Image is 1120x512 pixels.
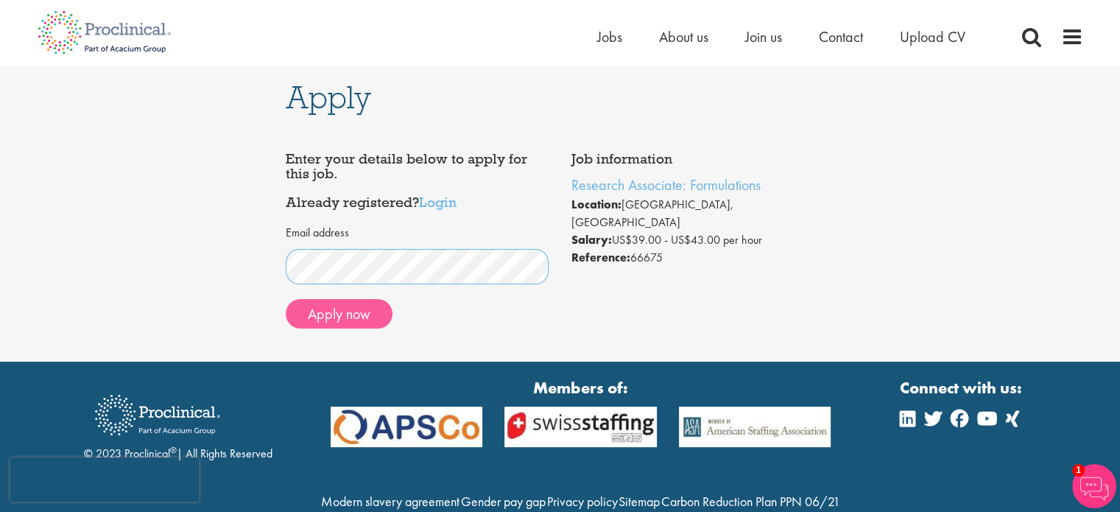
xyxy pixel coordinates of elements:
[1072,464,1085,477] span: 1
[745,27,782,46] a: Join us
[321,493,459,510] a: Modern slavery agreement
[461,493,546,510] a: Gender pay gap
[571,196,835,231] li: [GEOGRAPHIC_DATA], [GEOGRAPHIC_DATA]
[659,27,708,46] a: About us
[286,77,371,117] span: Apply
[1072,464,1116,508] img: Chatbot
[571,249,835,267] li: 66675
[84,385,231,446] img: Proclinical Recruitment
[493,407,668,447] img: APSCo
[10,457,199,502] iframe: reCAPTCHA
[170,444,177,456] sup: ®
[84,384,272,463] div: © 2023 Proclinical | All Rights Reserved
[619,493,660,510] a: Sitemap
[571,175,761,194] a: Research Associate: Formulations
[571,231,835,249] li: US$39.00 - US$43.00 per hour
[597,27,622,46] a: Jobs
[331,376,831,399] strong: Members of:
[286,299,392,329] button: Apply now
[571,152,835,166] h4: Job information
[320,407,494,447] img: APSCo
[571,250,630,265] strong: Reference:
[900,376,1025,399] strong: Connect with us:
[900,27,965,46] a: Upload CV
[546,493,617,510] a: Privacy policy
[571,197,621,212] strong: Location:
[571,232,612,248] strong: Salary:
[286,225,349,242] label: Email address
[661,493,840,510] a: Carbon Reduction Plan PPN 06/21
[819,27,863,46] a: Contact
[668,407,842,447] img: APSCo
[419,193,457,211] a: Login
[286,152,549,210] h4: Enter your details below to apply for this job. Already registered?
